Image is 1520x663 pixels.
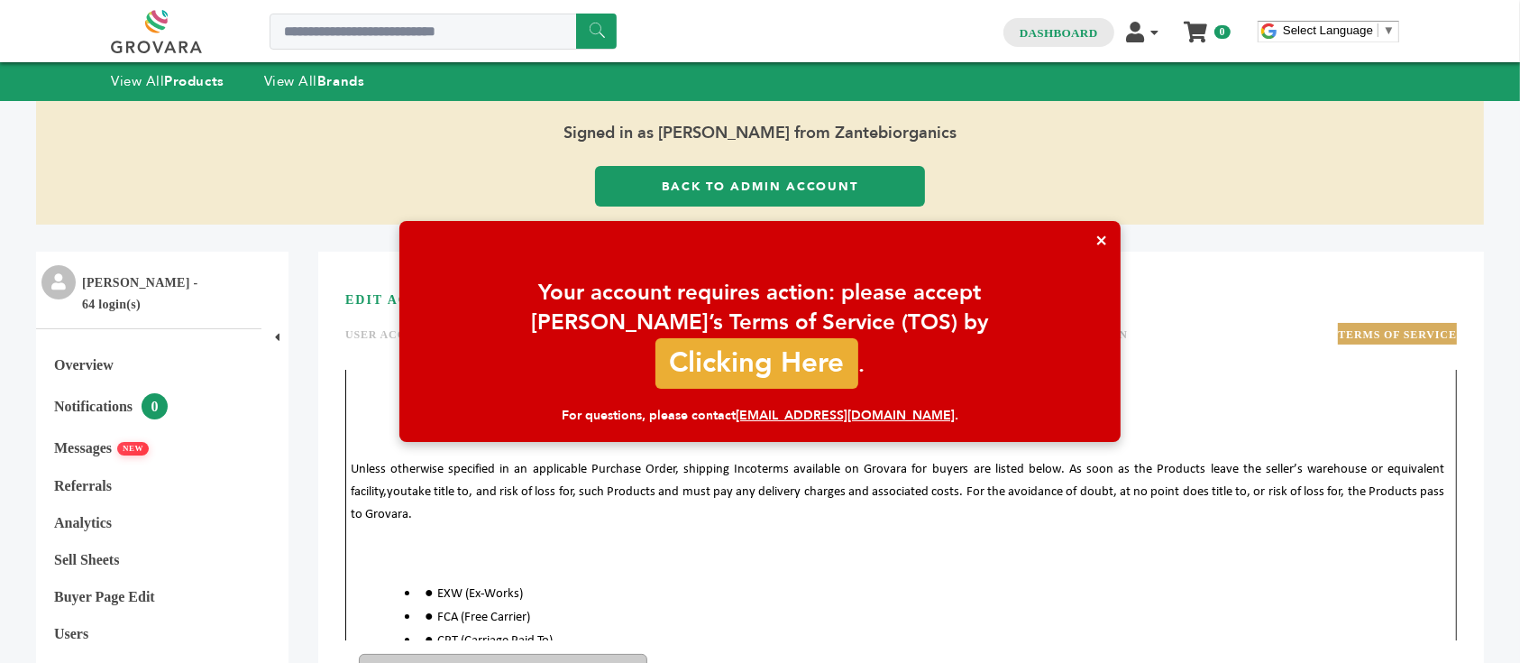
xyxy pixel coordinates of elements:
img: profile.png [41,265,76,299]
a: Dashboard [1020,26,1098,40]
input: Search a product or brand... [270,14,617,50]
h3: EDIT ACCOUNT INFORMATION [345,275,1457,323]
a: View AllProducts [111,72,224,90]
a: Clicking Here [655,337,858,388]
span: FCA (Free Carrier) [437,611,530,624]
span: ▼ [1383,23,1395,37]
span: Signed in as [PERSON_NAME] from Zantebiorganics [36,101,1484,166]
span: Select Language [1283,23,1373,37]
a: [EMAIL_ADDRESS][DOMAIN_NAME] [736,407,955,424]
span: you [387,485,407,499]
a: Overview [54,357,114,373]
span: CPT (Carriage Paid To) [437,634,553,648]
div: Your account requires action: please accept [PERSON_NAME]’s Terms of Service (TOS) by . [417,278,1103,389]
a: Notifications0 [54,399,168,414]
span: ​ [1378,23,1378,37]
div: For questions, please contact . [417,407,1103,425]
strong: Products [164,72,224,90]
a: Referrals [54,478,112,493]
a: View AllBrands [264,72,365,90]
span: take title to, and risk of loss for, such Products and must pay any delivery charges and associat... [351,485,1444,521]
a: Analytics [54,515,112,530]
a: Sell Sheets [54,552,119,567]
strong: Brands [317,72,364,90]
li: [PERSON_NAME] - 64 login(s) [82,272,202,316]
span: EXW (Ex-Works) [437,587,523,601]
a: TERMS OF SERVICE [1338,328,1457,341]
a: Back to Admin Account [595,166,924,207]
a: Buyer Page Edit [54,589,155,604]
span: NEW [117,442,149,456]
a: Users [54,626,88,641]
a: MessagesNEW [54,440,149,456]
a: My Cart [1186,16,1207,35]
span: 0 [1214,25,1231,39]
button: × [1082,221,1121,260]
a: USER ACCOUNT [345,328,440,341]
span: Unless otherwise specified in an applicable Purchase Order, shipping Incoterms available on Grova... [351,463,1444,499]
span: 0 [142,393,168,419]
a: Select Language​ [1283,23,1395,37]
